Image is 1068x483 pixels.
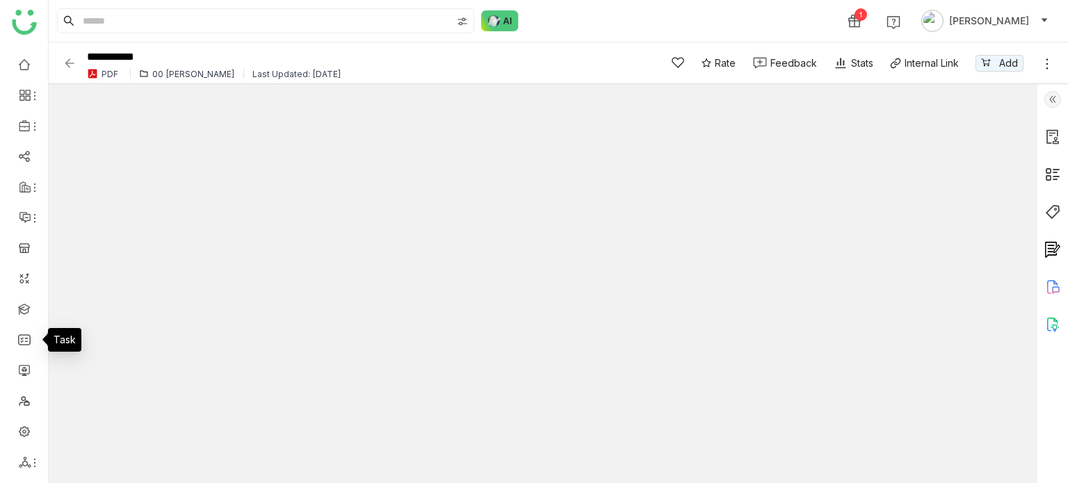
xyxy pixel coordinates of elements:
[834,56,873,70] div: Stats
[855,8,867,21] div: 1
[834,56,848,70] img: stats.svg
[919,10,1051,32] button: [PERSON_NAME]
[481,10,519,31] img: ask-buddy-normal.svg
[999,56,1018,71] span: Add
[976,55,1023,72] button: Add
[770,56,817,70] div: Feedback
[102,69,118,79] div: PDF
[152,69,235,79] div: 00 [PERSON_NAME]
[887,15,900,29] img: help.svg
[753,57,767,69] img: feedback-1.svg
[48,328,81,352] div: Task
[715,56,736,70] span: Rate
[252,69,341,79] div: Last Updated: [DATE]
[139,69,149,79] img: folder.svg
[921,10,944,32] img: avatar
[87,68,98,79] img: pdf.svg
[63,56,76,70] img: back
[457,16,468,27] img: search-type.svg
[949,13,1029,28] span: [PERSON_NAME]
[12,10,37,35] img: logo
[905,56,959,70] div: Internal Link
